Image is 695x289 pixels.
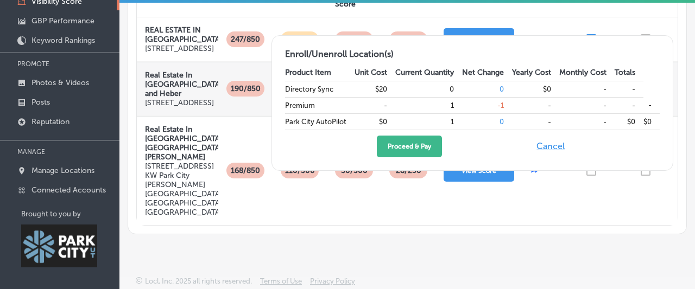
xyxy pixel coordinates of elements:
[145,162,224,217] p: [STREET_ADDRESS] KW Park City [PERSON_NAME][GEOGRAPHIC_DATA], [GEOGRAPHIC_DATA] [GEOGRAPHIC_DATA]
[145,277,252,285] p: Locl, Inc. 2025 all rights reserved.
[444,160,514,182] button: View Score
[282,31,318,47] p: 170/300
[285,113,355,130] td: Park City AutoPilot
[615,65,643,81] th: Totals
[228,81,264,97] p: 190/850
[285,65,355,81] th: Product Item
[31,78,89,87] p: Photos & Videos
[615,97,643,113] td: -
[31,117,69,126] p: Reputation
[145,70,222,98] strong: Real Estate In [GEOGRAPHIC_DATA] and Heber
[444,28,514,50] button: View Score
[643,97,660,113] td: -
[395,81,462,97] td: 0
[228,31,263,47] p: 247/850
[395,113,462,130] td: 1
[228,163,263,178] p: 168/850
[462,97,512,113] td: -1
[533,136,568,157] button: Cancel
[355,65,395,81] th: Unit Cost
[615,81,643,97] td: -
[462,65,512,81] th: Net Change
[21,224,97,267] img: Park City
[355,113,395,130] td: $0
[285,81,355,97] td: Directory Sync
[355,97,395,113] td: -
[393,31,425,47] p: 32 /250
[21,210,119,218] p: Brought to you by
[395,97,462,113] td: 1
[643,113,660,130] td: $0
[395,65,462,81] th: Current Quantity
[559,65,615,81] th: Monthly Cost
[145,125,224,162] strong: Real Estate In [GEOGRAPHIC_DATA], [GEOGRAPHIC_DATA][PERSON_NAME]
[462,81,512,97] td: 0
[338,163,371,178] p: 30/300
[282,163,318,178] p: 110/300
[559,113,615,130] td: -
[512,113,559,130] td: -
[559,97,615,113] td: -
[31,36,95,45] p: Keyword Rankings
[355,81,395,97] td: $20
[145,98,222,107] p: [STREET_ADDRESS]
[285,97,355,113] td: Premium
[512,81,559,97] td: $0
[338,31,370,47] p: 45/300
[559,81,615,97] td: -
[393,163,425,178] p: 28 /250
[462,113,512,130] td: 0
[145,25,222,44] strong: REAL ESTATE IN [GEOGRAPHIC_DATA]
[615,113,643,130] td: $0
[145,44,222,53] p: [STREET_ADDRESS]
[31,16,94,25] p: GBP Performance
[285,49,660,59] h2: Enroll/Unenroll Location(s)
[31,185,106,195] p: Connected Accounts
[512,97,559,113] td: -
[377,136,442,157] button: Proceed & Pay
[31,98,50,107] p: Posts
[512,65,559,81] th: Yearly Cost
[31,166,94,175] p: Manage Locations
